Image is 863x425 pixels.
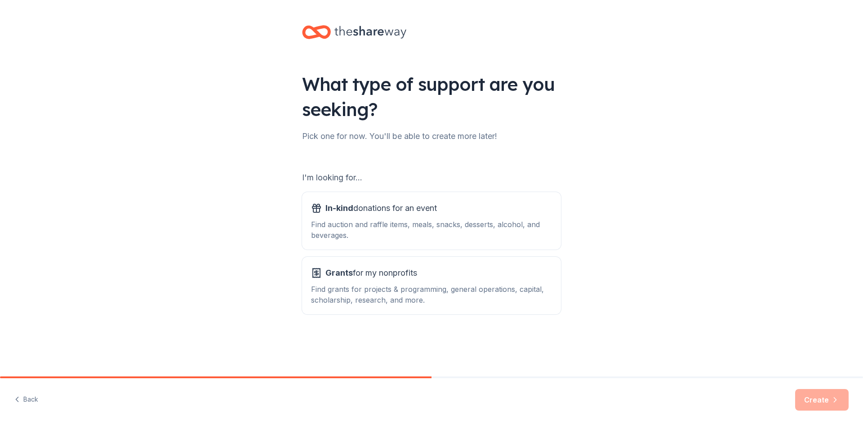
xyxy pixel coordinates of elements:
button: In-kinddonations for an eventFind auction and raffle items, meals, snacks, desserts, alcohol, and... [302,192,561,250]
div: I'm looking for... [302,170,561,185]
span: Grants [325,268,353,277]
span: donations for an event [325,201,437,215]
div: Pick one for now. You'll be able to create more later! [302,129,561,143]
span: for my nonprofits [325,266,417,280]
button: Grantsfor my nonprofitsFind grants for projects & programming, general operations, capital, schol... [302,257,561,314]
button: Back [14,390,38,409]
div: Find grants for projects & programming, general operations, capital, scholarship, research, and m... [311,284,552,305]
span: In-kind [325,203,353,213]
div: Find auction and raffle items, meals, snacks, desserts, alcohol, and beverages. [311,219,552,241]
div: What type of support are you seeking? [302,72,561,122]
